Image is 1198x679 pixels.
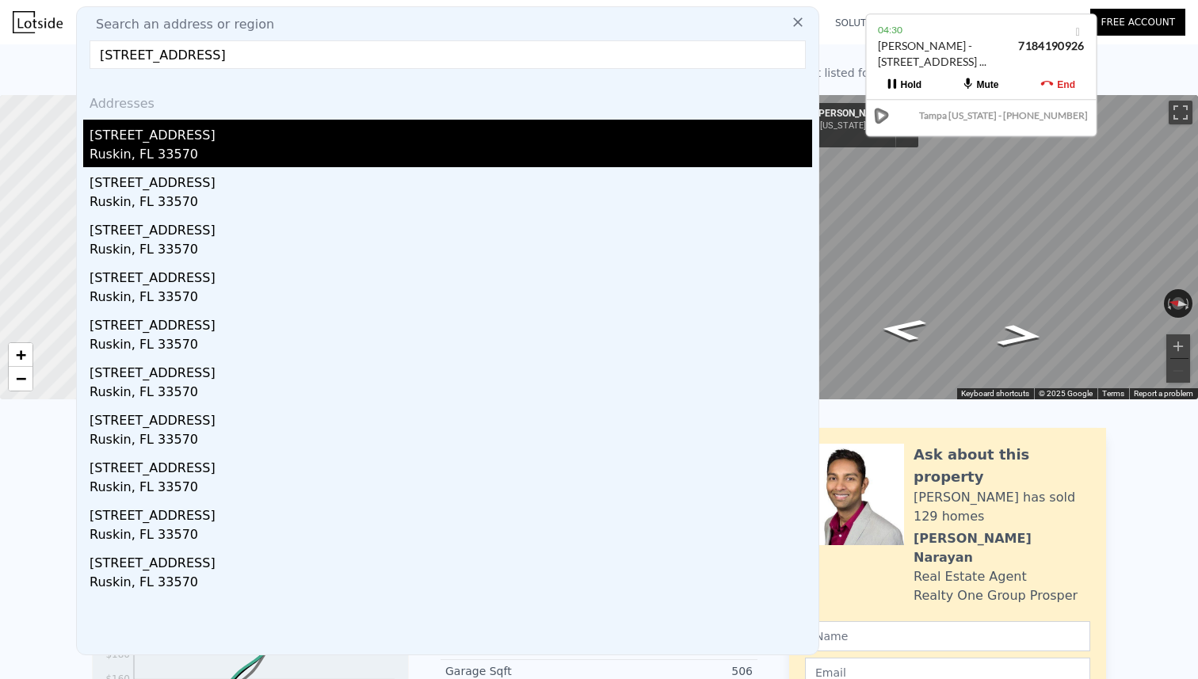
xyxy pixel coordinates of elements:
[822,9,921,37] button: Solutions
[90,525,812,547] div: Ruskin, FL 33570
[13,11,63,33] img: Lotside
[90,478,812,500] div: Ruskin, FL 33570
[1185,289,1193,318] button: Rotate clockwise
[978,319,1063,353] path: Go South, Shady Grove Dr
[90,405,812,430] div: [STREET_ADDRESS]
[90,383,812,405] div: Ruskin, FL 33570
[914,586,1078,605] div: Realty One Group Prosper
[90,145,812,167] div: Ruskin, FL 33570
[90,120,812,145] div: [STREET_ADDRESS]
[90,430,812,452] div: Ruskin, FL 33570
[90,167,812,193] div: [STREET_ADDRESS]
[90,193,812,215] div: Ruskin, FL 33570
[1166,359,1190,383] button: Zoom out
[90,335,812,357] div: Ruskin, FL 33570
[1090,9,1185,36] a: Free Account
[90,452,812,478] div: [STREET_ADDRESS]
[1169,101,1192,124] button: Toggle fullscreen view
[90,357,812,383] div: [STREET_ADDRESS]
[961,388,1029,399] button: Keyboard shortcuts
[1102,389,1124,398] a: Terms (opens in new tab)
[90,573,812,595] div: Ruskin, FL 33570
[90,288,812,310] div: Ruskin, FL 33570
[1166,334,1190,358] button: Zoom in
[1039,389,1093,398] span: © 2025 Google
[83,15,274,34] span: Search an address or region
[914,529,1090,567] div: [PERSON_NAME] Narayan
[90,262,812,288] div: [STREET_ADDRESS]
[90,240,812,262] div: Ruskin, FL 33570
[105,649,130,660] tspan: $180
[83,82,812,120] div: Addresses
[860,313,946,346] path: Go North, Shady Grove Dr
[725,95,1198,399] div: Street View
[914,488,1090,526] div: [PERSON_NAME] has sold 129 homes
[921,9,1013,37] button: Company
[1164,289,1173,318] button: Rotate counterclockwise
[9,367,32,391] a: Zoom out
[805,621,1090,651] input: Name
[90,310,812,335] div: [STREET_ADDRESS]
[90,40,806,69] input: Enter an address, city, region, neighborhood or zip code
[16,368,26,388] span: −
[90,500,812,525] div: [STREET_ADDRESS]
[1163,295,1193,311] button: Reset the view
[725,95,1198,399] div: Map
[90,215,812,240] div: [STREET_ADDRESS]
[1134,389,1193,398] a: Report a problem
[445,663,599,679] div: Garage Sqft
[90,547,812,573] div: [STREET_ADDRESS]
[9,343,32,367] a: Zoom in
[599,663,753,679] div: 506
[914,567,1027,586] div: Real Estate Agent
[16,345,26,364] span: +
[914,444,1090,488] div: Ask about this property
